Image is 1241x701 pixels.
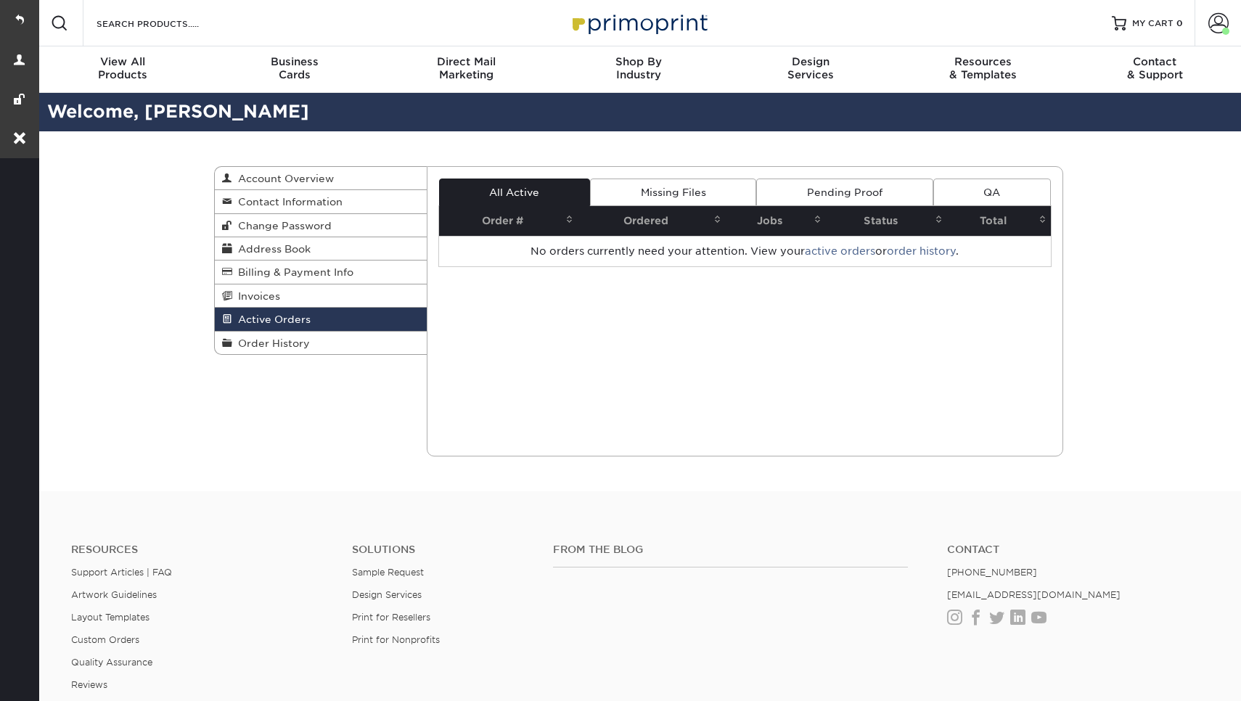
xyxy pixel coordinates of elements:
span: View All [36,55,208,68]
span: Billing & Payment Info [232,266,353,278]
a: Support Articles | FAQ [71,567,172,578]
th: Jobs [726,206,826,236]
a: Print for Nonprofits [352,634,440,645]
a: Direct MailMarketing [380,46,552,93]
span: Account Overview [232,173,334,184]
div: Industry [552,55,724,81]
a: Print for Resellers [352,612,430,623]
h4: From the Blog [553,544,907,556]
h4: Resources [71,544,330,556]
input: SEARCH PRODUCTS..... [95,15,237,32]
a: All Active [439,179,590,206]
a: Account Overview [215,167,427,190]
a: active orders [805,245,875,257]
span: Address Book [232,243,311,255]
a: Custom Orders [71,634,139,645]
span: Business [208,55,380,68]
span: Direct Mail [380,55,552,68]
th: Total [947,206,1051,236]
a: BusinessCards [208,46,380,93]
th: Order # [439,206,578,236]
a: View AllProducts [36,46,208,93]
span: Order History [232,337,310,349]
td: No orders currently need your attention. View your or . [439,236,1052,266]
a: Resources& Templates [897,46,1069,93]
a: Address Book [215,237,427,261]
a: [PHONE_NUMBER] [947,567,1037,578]
a: Invoices [215,284,427,308]
a: [EMAIL_ADDRESS][DOMAIN_NAME] [947,589,1121,600]
a: Shop ByIndustry [552,46,724,93]
a: order history [887,245,956,257]
a: DesignServices [725,46,897,93]
span: 0 [1176,18,1183,28]
a: Artwork Guidelines [71,589,157,600]
span: Contact [1069,55,1241,68]
a: Contact [947,544,1206,556]
a: Pending Proof [756,179,933,206]
a: Contact& Support [1069,46,1241,93]
span: Shop By [552,55,724,68]
div: Marketing [380,55,552,81]
div: & Templates [897,55,1069,81]
a: Billing & Payment Info [215,261,427,284]
a: Quality Assurance [71,657,152,668]
h4: Solutions [352,544,531,556]
a: Contact Information [215,190,427,213]
th: Status [826,206,947,236]
div: Products [36,55,208,81]
a: Active Orders [215,308,427,331]
a: Layout Templates [71,612,150,623]
a: Design Services [352,589,422,600]
a: Order History [215,332,427,354]
span: Design [725,55,897,68]
img: Primoprint [566,7,711,38]
span: Invoices [232,290,280,302]
a: Sample Request [352,567,424,578]
span: Change Password [232,220,332,231]
span: Contact Information [232,196,343,208]
span: Active Orders [232,313,311,325]
a: Reviews [71,679,107,690]
span: Resources [897,55,1069,68]
div: Services [725,55,897,81]
div: Cards [208,55,380,81]
a: Change Password [215,214,427,237]
a: Missing Files [590,179,756,206]
th: Ordered [578,206,726,236]
div: & Support [1069,55,1241,81]
h2: Welcome, [PERSON_NAME] [36,99,1241,126]
a: QA [933,179,1051,206]
span: MY CART [1132,17,1174,30]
